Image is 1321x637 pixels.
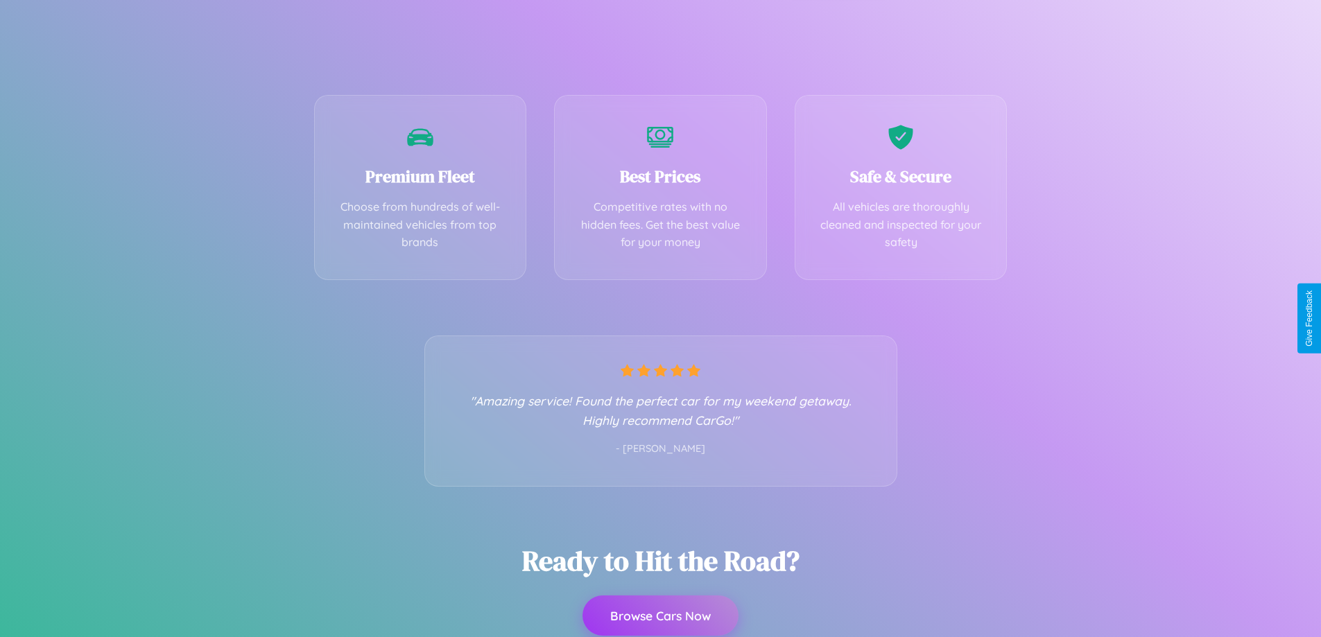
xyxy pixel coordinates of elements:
h3: Premium Fleet [336,165,506,188]
h2: Ready to Hit the Road? [522,542,800,579]
p: All vehicles are thoroughly cleaned and inspected for your safety [816,198,986,252]
p: - [PERSON_NAME] [453,440,869,458]
h3: Best Prices [576,165,745,188]
div: Give Feedback [1304,290,1314,347]
button: Browse Cars Now [582,595,739,636]
p: "Amazing service! Found the perfect car for my weekend getaway. Highly recommend CarGo!" [453,391,869,430]
h3: Safe & Secure [816,165,986,188]
p: Competitive rates with no hidden fees. Get the best value for your money [576,198,745,252]
p: Choose from hundreds of well-maintained vehicles from top brands [336,198,506,252]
